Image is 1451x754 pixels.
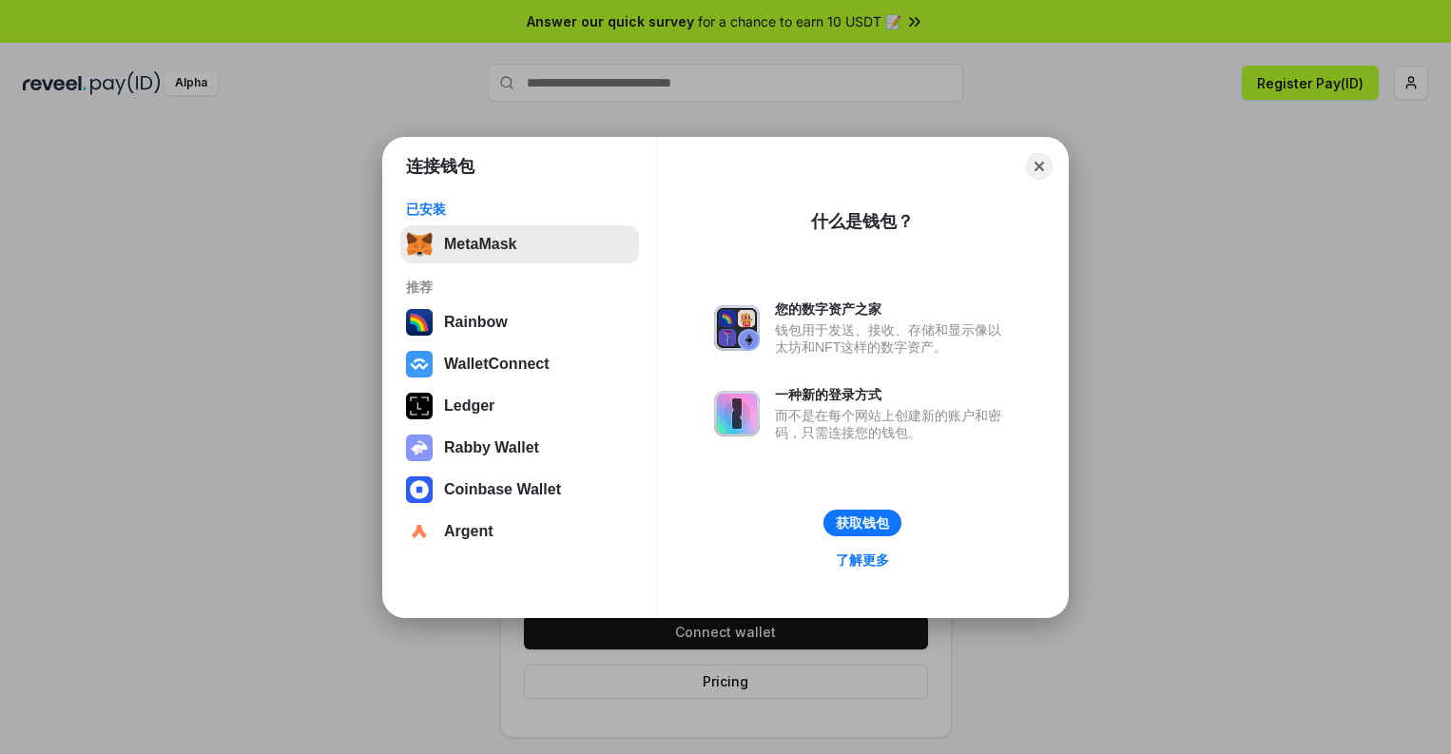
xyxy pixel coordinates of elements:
img: svg+xml,%3Csvg%20width%3D%2228%22%20height%3D%2228%22%20viewBox%3D%220%200%2028%2028%22%20fill%3D... [406,351,433,377]
a: 了解更多 [824,548,900,572]
button: WalletConnect [400,345,639,383]
div: 您的数字资产之家 [775,300,1011,318]
div: Ledger [444,397,494,415]
img: svg+xml,%3Csvg%20width%3D%2228%22%20height%3D%2228%22%20viewBox%3D%220%200%2028%2028%22%20fill%3D... [406,476,433,503]
div: 了解更多 [836,551,889,569]
div: 获取钱包 [836,514,889,532]
button: Argent [400,512,639,551]
div: 什么是钱包？ [811,210,914,233]
img: svg+xml,%3Csvg%20fill%3D%22none%22%20height%3D%2233%22%20viewBox%3D%220%200%2035%2033%22%20width%... [406,231,433,258]
div: Argent [444,523,493,540]
button: 获取钱包 [823,510,901,536]
button: Coinbase Wallet [400,471,639,509]
button: Ledger [400,387,639,425]
button: MetaMask [400,225,639,263]
button: Rabby Wallet [400,429,639,467]
img: svg+xml,%3Csvg%20width%3D%2228%22%20height%3D%2228%22%20viewBox%3D%220%200%2028%2028%22%20fill%3D... [406,518,433,545]
div: Coinbase Wallet [444,481,561,498]
div: MetaMask [444,236,516,253]
h1: 连接钱包 [406,155,474,178]
div: 推荐 [406,279,633,296]
button: Rainbow [400,303,639,341]
div: 一种新的登录方式 [775,386,1011,403]
img: svg+xml,%3Csvg%20xmlns%3D%22http%3A%2F%2Fwww.w3.org%2F2000%2Fsvg%22%20width%3D%2228%22%20height%3... [406,393,433,419]
div: 钱包用于发送、接收、存储和显示像以太坊和NFT这样的数字资产。 [775,321,1011,356]
img: svg+xml,%3Csvg%20xmlns%3D%22http%3A%2F%2Fwww.w3.org%2F2000%2Fsvg%22%20fill%3D%22none%22%20viewBox... [714,391,760,436]
div: Rabby Wallet [444,439,539,456]
img: svg+xml,%3Csvg%20width%3D%22120%22%20height%3D%22120%22%20viewBox%3D%220%200%20120%20120%22%20fil... [406,309,433,336]
img: svg+xml,%3Csvg%20xmlns%3D%22http%3A%2F%2Fwww.w3.org%2F2000%2Fsvg%22%20fill%3D%22none%22%20viewBox... [406,435,433,461]
button: Close [1026,153,1053,180]
div: 而不是在每个网站上创建新的账户和密码，只需连接您的钱包。 [775,407,1011,441]
img: svg+xml,%3Csvg%20xmlns%3D%22http%3A%2F%2Fwww.w3.org%2F2000%2Fsvg%22%20fill%3D%22none%22%20viewBox... [714,305,760,351]
div: WalletConnect [444,356,550,373]
div: Rainbow [444,314,508,331]
div: 已安装 [406,201,633,218]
